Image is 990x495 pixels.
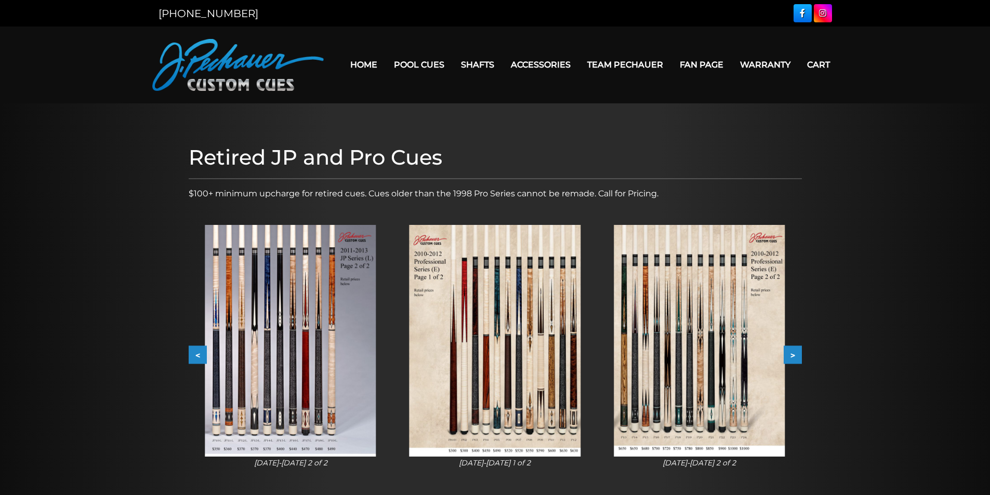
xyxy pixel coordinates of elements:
a: Cart [799,51,838,78]
a: Accessories [503,51,579,78]
i: [DATE]-[DATE] 2 of 2 [663,458,736,467]
a: Pool Cues [386,51,453,78]
a: Team Pechauer [579,51,671,78]
a: Home [342,51,386,78]
a: Warranty [732,51,799,78]
button: < [189,346,207,364]
a: [PHONE_NUMBER] [159,7,258,20]
div: Carousel Navigation [189,346,802,364]
img: Pechauer Custom Cues [152,39,324,91]
button: > [784,346,802,364]
p: $100+ minimum upcharge for retired cues. Cues older than the 1998 Pro Series cannot be remade. Ca... [189,188,802,200]
h1: Retired JP and Pro Cues [189,145,802,170]
a: Shafts [453,51,503,78]
a: Fan Page [671,51,732,78]
i: [DATE]-[DATE] 2 of 2 [254,458,327,467]
i: [DATE]-[DATE] 1 of 2 [459,458,531,467]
